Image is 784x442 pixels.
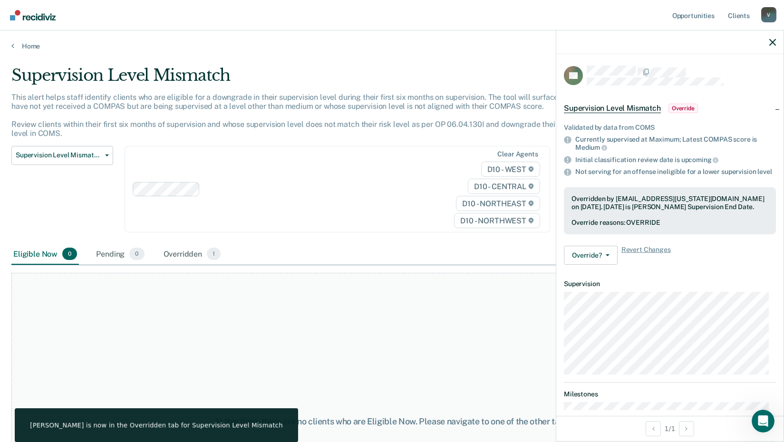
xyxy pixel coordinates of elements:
div: Supervision Level Mismatch [11,66,600,93]
span: 0 [62,248,77,260]
img: Recidiviz [10,10,56,20]
span: 0 [129,248,144,260]
span: D10 - CENTRAL [468,179,540,194]
div: Not serving for an offense ineligible for a lower supervision [575,168,776,176]
p: This alert helps staff identify clients who are eligible for a downgrade in their supervision lev... [11,93,599,138]
div: 1 / 1 [556,416,784,441]
iframe: Intercom live chat [752,410,774,432]
div: Initial classification review date is [575,155,776,164]
span: D10 - WEST [481,162,540,177]
div: [PERSON_NAME] is now in the Overridden tab for Supervision Level Mismatch [24,413,289,421]
span: 1 [207,248,221,260]
div: V [761,7,776,22]
div: Pending [94,244,146,265]
span: upcoming [681,156,719,163]
span: Revert Changes [621,246,671,265]
dt: Supervision [564,280,776,288]
div: Overridden [162,244,223,265]
span: D10 - NORTHWEST [454,213,540,228]
span: D10 - NORTHEAST [456,196,540,211]
span: Medium [575,144,607,151]
button: Previous Opportunity [646,421,661,436]
span: Supervision Level Mismatch [564,104,661,113]
div: Clear agents [497,150,538,158]
a: Home [11,42,773,50]
dt: Milestones [564,390,776,398]
button: Override? [564,246,618,265]
div: Validated by data from COMS [564,124,776,132]
span: Override [668,104,698,113]
span: Supervision Level Mismatch [16,151,101,159]
div: Overridden by [EMAIL_ADDRESS][US_STATE][DOMAIN_NAME] on [DATE]. [DATE] is [PERSON_NAME] Supervisi... [571,195,768,211]
span: level [757,168,772,175]
div: Eligible Now [11,244,79,265]
div: Supervision Level MismatchOverride [556,93,784,124]
button: Next Opportunity [679,421,694,436]
div: At this time, there are no clients who are Eligible Now. Please navigate to one of the other tabs. [202,416,582,427]
button: Profile dropdown button [761,7,776,22]
div: Override reasons: OVERRIDE [571,219,768,227]
div: Currently supervised at Maximum; Latest COMPAS score is [575,135,776,152]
